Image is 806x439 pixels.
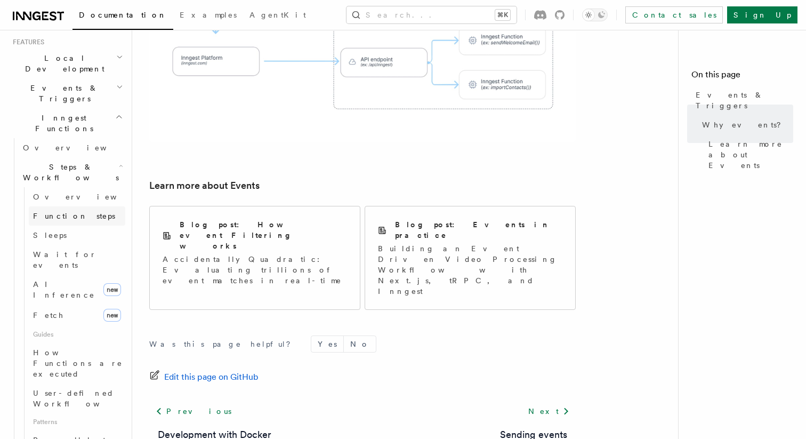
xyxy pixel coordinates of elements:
[173,3,243,29] a: Examples
[149,206,360,310] a: Blog post: How event Filtering worksAccidentally Quadratic: Evaluating trillions of event matches...
[103,309,121,322] span: new
[149,339,298,349] p: Was this page helpful?
[9,108,125,138] button: Inngest Functions
[625,6,723,23] a: Contact sales
[33,280,95,299] span: AI Inference
[29,226,125,245] a: Sleeps
[249,11,306,19] span: AgentKit
[311,336,343,352] button: Yes
[33,311,64,320] span: Fetch
[33,348,123,378] span: How Functions are executed
[698,115,793,134] a: Why events?
[9,83,116,104] span: Events & Triggers
[33,250,96,269] span: Wait for events
[243,3,312,29] a: AgentKit
[33,193,143,201] span: Overview
[33,389,129,408] span: User-defined Workflows
[522,402,576,421] a: Next
[708,139,793,171] span: Learn more about Events
[582,9,608,21] button: Toggle dark mode
[727,6,797,23] a: Sign Up
[691,85,793,115] a: Events & Triggers
[378,243,562,297] p: Building an Event Driven Video Processing Workflow with Next.js, tRPC, and Inngest
[9,78,125,108] button: Events & Triggers
[9,38,44,46] span: Features
[29,187,125,206] a: Overview
[365,206,576,310] a: Blog post: Events in practiceBuilding an Event Driven Video Processing Workflow with Next.js, tRP...
[29,305,125,326] a: Fetchnew
[495,10,510,20] kbd: ⌘K
[19,157,125,187] button: Steps & Workflows
[702,119,788,130] span: Why events?
[33,231,67,240] span: Sleeps
[29,245,125,275] a: Wait for events
[9,49,125,78] button: Local Development
[23,143,133,152] span: Overview
[9,113,115,134] span: Inngest Functions
[33,212,115,220] span: Function steps
[346,6,517,23] button: Search...⌘K
[29,343,125,384] a: How Functions are executed
[29,384,125,413] a: User-defined Workflows
[9,53,116,74] span: Local Development
[79,11,167,19] span: Documentation
[103,283,121,296] span: new
[29,326,125,343] span: Guides
[180,11,237,19] span: Examples
[29,413,125,430] span: Patterns
[163,254,347,286] p: Accidentally Quadratic: Evaluating trillions of event matches in real-time
[395,219,562,241] h2: Blog post: Events in practice
[164,370,259,385] span: Edit this page on GitHub
[180,219,347,251] h2: Blog post: How event Filtering works
[704,134,793,175] a: Learn more about Events
[19,138,125,157] a: Overview
[149,402,237,421] a: Previous
[29,206,125,226] a: Function steps
[149,178,260,193] a: Learn more about Events
[29,275,125,305] a: AI Inferencenew
[149,370,259,385] a: Edit this page on GitHub
[344,336,376,352] button: No
[72,3,173,30] a: Documentation
[691,68,793,85] h4: On this page
[696,90,793,111] span: Events & Triggers
[19,162,119,183] span: Steps & Workflows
